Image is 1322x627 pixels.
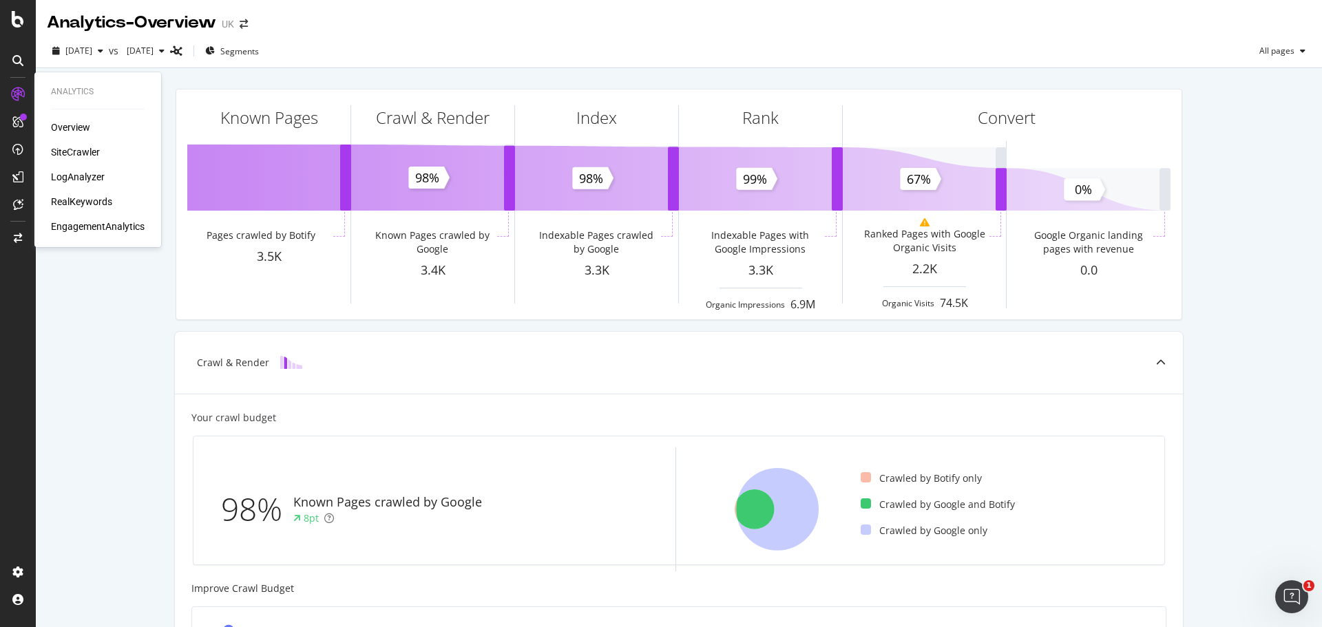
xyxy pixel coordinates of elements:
span: 2025 Sep. 13th [65,45,92,56]
span: All pages [1254,45,1294,56]
div: Known Pages crawled by Google [370,229,494,256]
button: [DATE] [47,40,109,62]
div: Crawled by Google only [861,524,987,538]
div: arrow-right-arrow-left [240,19,248,29]
div: Rank [742,106,779,129]
div: 6.9M [790,297,815,312]
div: 98% [221,487,293,532]
div: Indexable Pages crawled by Google [534,229,658,256]
div: UK [222,17,234,31]
span: Segments [220,45,259,57]
div: Crawled by Google and Botify [861,498,1015,511]
a: RealKeywords [51,195,112,209]
div: Pages crawled by Botify [207,229,315,242]
iframe: Intercom live chat [1275,580,1308,613]
div: Your crawl budget [191,411,276,425]
span: 2025 Mar. 2nd [121,45,154,56]
div: Analytics - Overview [47,11,216,34]
button: Segments [200,40,264,62]
div: 3.3K [679,262,842,279]
div: Index [576,106,617,129]
div: Known Pages [220,106,318,129]
div: Indexable Pages with Google Impressions [698,229,821,256]
div: 3.4K [351,262,514,279]
div: Crawl & Render [197,356,269,370]
span: vs [109,44,121,58]
div: 8pt [304,511,319,525]
a: SiteCrawler [51,145,100,159]
div: Crawl & Render [376,106,490,129]
a: Overview [51,120,90,134]
div: Organic Impressions [706,299,785,310]
a: EngagementAnalytics [51,220,145,233]
div: Crawled by Botify only [861,471,982,485]
button: All pages [1254,40,1311,62]
div: Analytics [51,86,145,98]
img: block-icon [280,356,302,369]
div: Known Pages crawled by Google [293,493,482,511]
a: LogAnalyzer [51,170,105,184]
span: 1 [1303,580,1314,591]
div: 3.3K [515,262,678,279]
button: [DATE] [121,40,170,62]
div: Improve Crawl Budget [191,582,1166,595]
div: 3.5K [187,248,350,266]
